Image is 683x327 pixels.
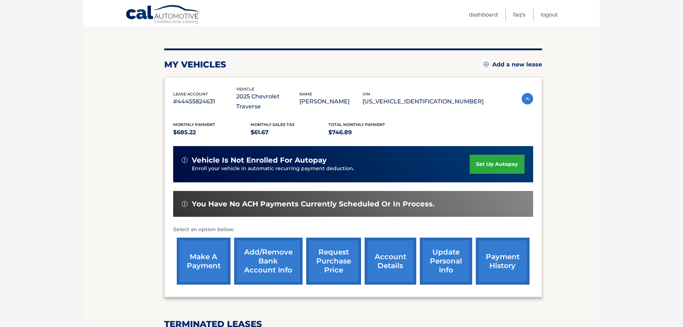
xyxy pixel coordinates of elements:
[173,92,208,97] span: lease account
[182,157,188,163] img: alert-white.svg
[192,156,327,165] span: vehicle is not enrolled for autopay
[234,238,303,285] a: Add/Remove bank account info
[476,238,530,285] a: payment history
[513,9,525,20] a: FAQ's
[192,200,435,209] span: You have no ACH payments currently scheduled or in process.
[236,92,299,112] p: 2025 Chevrolet Traverse
[484,62,489,67] img: add.svg
[420,238,472,285] a: update personal info
[365,238,416,285] a: account details
[173,97,236,107] p: #44455824631
[362,97,484,107] p: [US_VEHICLE_IDENTIFICATION_NUMBER]
[470,155,524,174] a: set up autopay
[306,238,361,285] a: request purchase price
[173,122,215,127] span: Monthly Payment
[328,122,385,127] span: Total Monthly Payment
[251,122,295,127] span: Monthly sales Tax
[362,92,370,97] span: vin
[192,165,470,173] p: Enroll your vehicle in automatic recurring payment deduction.
[125,5,201,25] a: Cal Automotive
[541,9,558,20] a: Logout
[173,127,251,137] p: $685.22
[299,92,312,97] span: name
[173,225,533,234] p: Select an option below:
[484,61,542,68] a: Add a new lease
[251,127,328,137] p: $61.67
[469,9,498,20] a: Dashboard
[299,97,362,107] p: [PERSON_NAME]
[182,201,188,207] img: alert-white.svg
[177,238,231,285] a: make a payment
[164,59,226,70] h2: my vehicles
[328,127,406,137] p: $746.89
[522,93,533,104] img: accordion-active.svg
[236,87,254,92] span: vehicle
